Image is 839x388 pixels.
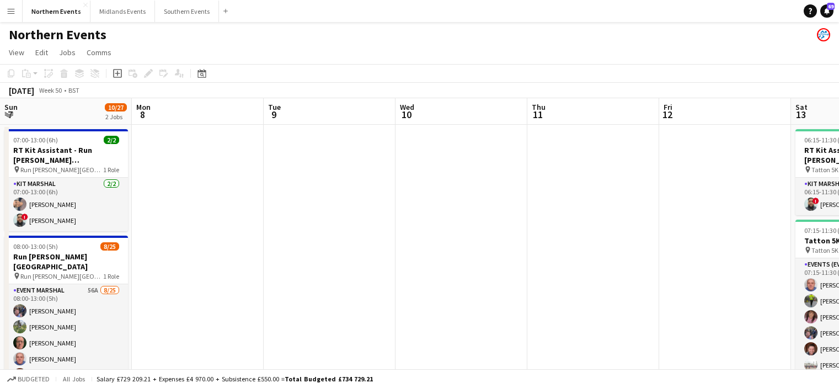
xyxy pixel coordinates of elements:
[20,272,103,280] span: Run [PERSON_NAME][GEOGRAPHIC_DATA]
[90,1,155,22] button: Midlands Events
[4,102,18,112] span: Sun
[13,242,58,251] span: 08:00-13:00 (5h)
[6,373,51,385] button: Budgeted
[9,47,24,57] span: View
[61,375,87,383] span: All jobs
[266,108,281,121] span: 9
[4,129,128,231] app-job-card: 07:00-13:00 (6h)2/2RT Kit Assistant - Run [PERSON_NAME][GEOGRAPHIC_DATA] Run [PERSON_NAME][GEOGRA...
[794,108,808,121] span: 13
[285,375,373,383] span: Total Budgeted £734 729.21
[22,214,28,220] span: !
[268,102,281,112] span: Tue
[398,108,414,121] span: 10
[136,102,151,112] span: Mon
[820,4,833,18] a: 69
[103,166,119,174] span: 1 Role
[813,198,819,204] span: !
[4,145,128,165] h3: RT Kit Assistant - Run [PERSON_NAME][GEOGRAPHIC_DATA]
[9,26,106,43] h1: Northern Events
[530,108,546,121] span: 11
[36,86,64,94] span: Week 50
[104,136,119,144] span: 2/2
[82,45,116,60] a: Comms
[664,102,672,112] span: Fri
[97,375,373,383] div: Salary £729 209.21 + Expenses £4 970.00 + Subsistence £550.00 =
[4,178,128,231] app-card-role: Kit Marshal2/207:00-13:00 (6h)[PERSON_NAME]![PERSON_NAME]
[662,108,672,121] span: 12
[13,136,58,144] span: 07:00-13:00 (6h)
[827,3,835,10] span: 69
[105,103,127,111] span: 10/27
[9,85,34,96] div: [DATE]
[55,45,80,60] a: Jobs
[4,45,29,60] a: View
[532,102,546,112] span: Thu
[18,375,50,383] span: Budgeted
[87,47,111,57] span: Comms
[20,166,103,174] span: Run [PERSON_NAME][GEOGRAPHIC_DATA]
[155,1,219,22] button: Southern Events
[3,108,18,121] span: 7
[35,47,48,57] span: Edit
[31,45,52,60] a: Edit
[23,1,90,22] button: Northern Events
[105,113,126,121] div: 2 Jobs
[817,28,830,41] app-user-avatar: RunThrough Events
[135,108,151,121] span: 8
[400,102,414,112] span: Wed
[59,47,76,57] span: Jobs
[4,252,128,272] h3: Run [PERSON_NAME][GEOGRAPHIC_DATA]
[100,242,119,251] span: 8/25
[103,272,119,280] span: 1 Role
[795,102,808,112] span: Sat
[68,86,79,94] div: BST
